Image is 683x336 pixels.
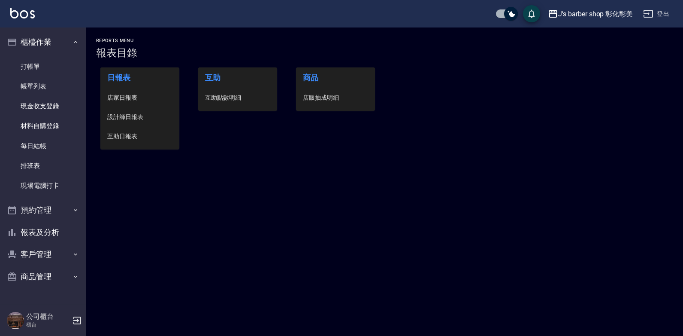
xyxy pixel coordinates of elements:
[7,312,24,329] img: Person
[198,88,277,107] a: 互助點數明細
[107,113,172,122] span: 設計師日報表
[100,127,179,146] a: 互助日報表
[296,67,375,88] li: 商品
[3,136,82,156] a: 每日結帳
[10,8,35,18] img: Logo
[26,312,70,321] h5: 公司櫃台
[3,31,82,53] button: 櫃檯作業
[100,67,179,88] li: 日報表
[3,243,82,266] button: 客戶管理
[3,57,82,76] a: 打帳單
[3,76,82,96] a: 帳單列表
[3,221,82,244] button: 報表及分析
[107,93,172,102] span: 店家日報表
[205,93,270,102] span: 互助點數明細
[523,5,540,22] button: save
[100,88,179,107] a: 店家日報表
[303,93,368,102] span: 店販抽成明細
[3,199,82,221] button: 預約管理
[3,156,82,176] a: 排班表
[544,5,636,23] button: J’s barber shop 彰化彰美
[96,47,673,59] h3: 報表目錄
[558,9,633,19] div: J’s barber shop 彰化彰美
[107,132,172,141] span: 互助日報表
[26,321,70,329] p: 櫃台
[3,266,82,288] button: 商品管理
[296,88,375,107] a: 店販抽成明細
[3,96,82,116] a: 現金收支登錄
[3,176,82,195] a: 現場電腦打卡
[198,67,277,88] li: 互助
[100,107,179,127] a: 設計師日報表
[3,116,82,136] a: 材料自購登錄
[96,38,673,43] h2: Reports Menu
[640,6,673,22] button: 登出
